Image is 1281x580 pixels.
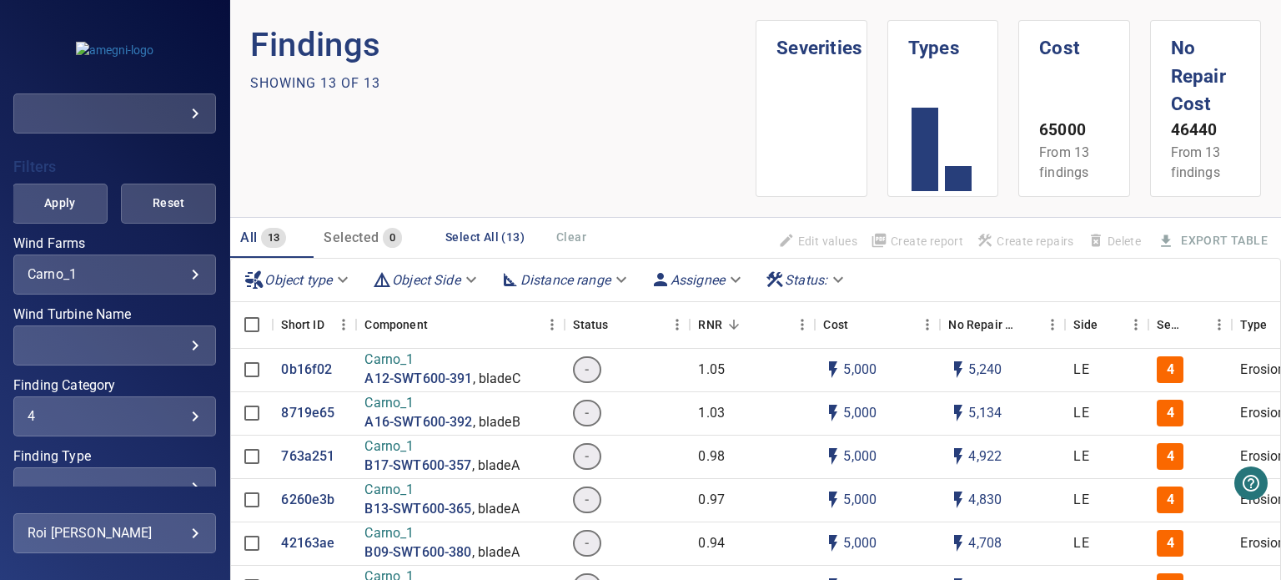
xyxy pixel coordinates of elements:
[33,193,87,214] span: Apply
[364,394,520,413] p: Carno_1
[261,229,287,248] span: 13
[472,500,520,519] p: , bladeA
[273,301,356,348] div: Short ID
[392,272,460,288] em: Object Side
[823,533,843,553] svg: Auto cost
[281,361,332,380] a: 0b16f02
[281,534,334,553] p: 42163ae
[843,404,877,423] p: 5,000
[281,491,334,510] a: 6260e3b
[968,404,1002,423] p: 5,134
[1073,534,1088,553] p: LE
[908,21,977,63] h1: Types
[356,301,565,348] div: Component
[364,437,519,456] p: Carno_1
[364,301,427,348] div: Component
[1073,361,1088,380] p: LE
[281,447,334,467] a: 763a251
[843,361,877,380] p: 5,000
[1073,404,1088,423] p: LE
[573,301,608,348] div: Status
[13,396,216,436] div: Finding Category
[1123,312,1148,337] button: Menu
[1171,144,1221,180] span: From 13 findings
[540,312,565,337] button: Menu
[472,456,520,476] p: , bladeA
[671,272,725,288] em: Assignee
[785,272,827,288] em: Status :
[364,413,472,432] a: A16-SWT600-392
[76,42,153,58] img: amegni-logo
[698,301,721,348] div: Repair Now Ratio: The ratio of the additional incurred cost of repair in 1 year and the cost of r...
[915,312,940,337] button: Menu
[608,313,631,336] button: Sort
[575,361,599,380] span: -
[473,370,520,389] p: , bladeC
[698,361,725,380] p: 1.05
[698,534,725,553] p: 0.94
[364,481,519,500] p: Carno_1
[1171,21,1240,119] h1: No Repair Cost
[698,491,725,510] p: 0.97
[970,227,1081,255] span: Apply the latest inspection filter to create repairs
[843,534,877,553] p: 5,000
[948,490,968,510] svg: Auto impact
[520,272,610,288] em: Distance range
[698,447,725,467] p: 0.98
[1148,301,1232,348] div: Severity
[264,272,332,288] em: Object type
[364,543,471,562] a: B09-SWT600-380
[238,265,359,295] div: Object type
[439,222,531,253] button: Select All (13)
[331,312,356,337] button: Menu
[1207,312,1232,337] button: Menu
[1039,144,1089,180] span: From 13 findings
[13,308,216,321] label: Wind Turbine Name
[1039,21,1108,63] h1: Cost
[240,229,257,245] span: All
[364,456,471,476] a: B17-SWT600-357
[790,312,815,337] button: Menu
[1240,301,1267,348] div: Type
[722,313,746,336] button: Sort
[823,301,848,348] div: The base labour and equipment costs to repair the finding. Does not include the loss of productio...
[281,301,324,348] div: Short ID
[575,534,599,553] span: -
[848,313,872,336] button: Sort
[383,229,402,248] span: 0
[472,543,520,562] p: , bladeA
[13,325,216,366] div: Wind Turbine Name
[843,491,877,510] p: 5,000
[948,360,968,380] svg: Auto impact
[1167,447,1174,467] p: 4
[250,73,380,93] p: Showing 13 of 13
[364,370,472,389] a: A12-SWT600-391
[1017,313,1040,336] button: Sort
[281,404,334,423] a: 8719e65
[13,255,216,295] div: Wind Farms
[13,237,216,250] label: Wind Farms
[1171,119,1240,143] p: 46440
[776,21,846,63] h1: Severities
[13,93,216,134] div: amegni
[823,360,843,380] svg: Auto cost
[1065,301,1148,348] div: Side
[575,491,599,510] span: -
[1039,119,1108,143] p: 65000
[1073,447,1088,467] p: LE
[364,500,471,519] a: B13-SWT600-365
[13,467,216,507] div: Finding Type
[473,413,520,432] p: , bladeB
[1167,404,1174,423] p: 4
[758,265,854,295] div: Status:
[494,265,637,295] div: Distance range
[823,403,843,423] svg: Auto cost
[28,520,202,547] div: Roi [PERSON_NAME]
[575,447,599,467] span: -
[815,301,940,348] div: Cost
[823,446,843,467] svg: Auto cost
